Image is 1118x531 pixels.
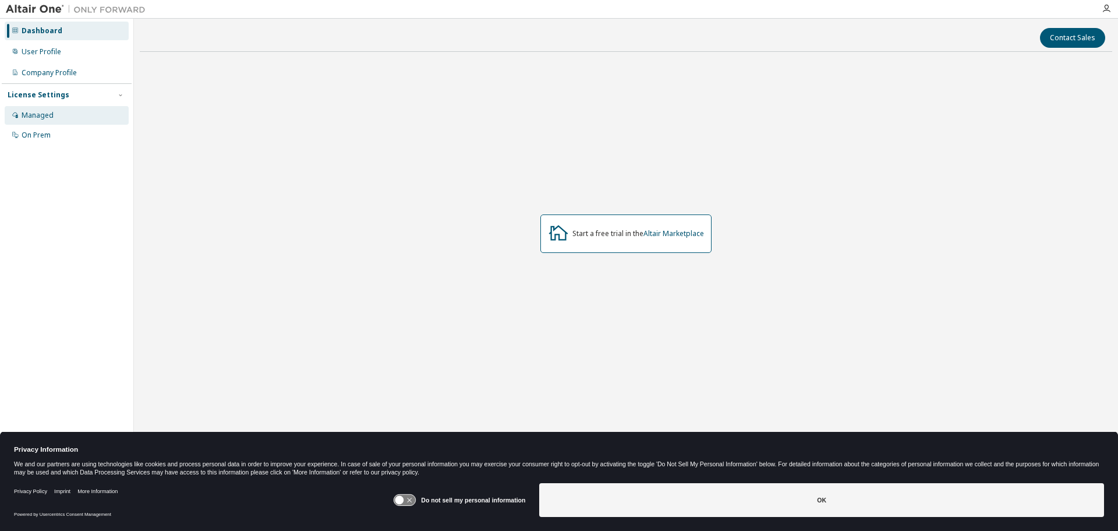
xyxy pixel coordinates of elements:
div: License Settings [8,90,69,100]
div: On Prem [22,131,51,140]
div: Start a free trial in the [572,229,704,238]
a: Altair Marketplace [643,228,704,238]
img: Altair One [6,3,151,15]
div: User Profile [22,47,61,57]
button: Contact Sales [1040,28,1105,48]
div: Managed [22,111,54,120]
div: Company Profile [22,68,77,78]
div: Dashboard [22,26,62,36]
